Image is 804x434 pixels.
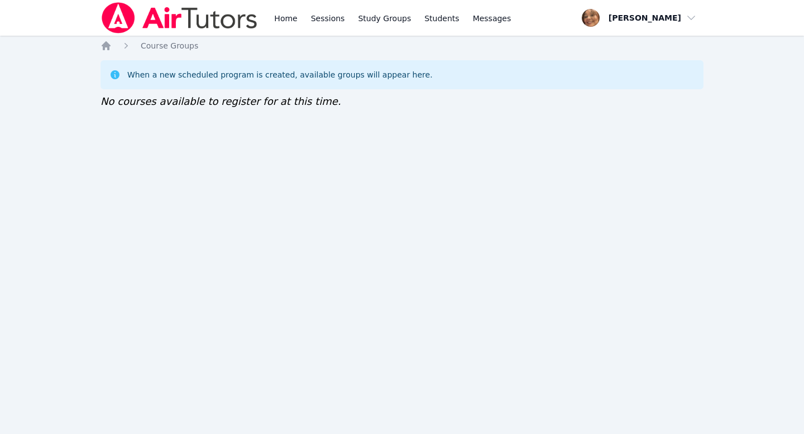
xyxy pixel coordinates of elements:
[141,41,198,50] span: Course Groups
[100,40,703,51] nav: Breadcrumb
[100,95,341,107] span: No courses available to register for at this time.
[127,69,433,80] div: When a new scheduled program is created, available groups will appear here.
[100,2,259,33] img: Air Tutors
[141,40,198,51] a: Course Groups
[473,13,511,24] span: Messages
